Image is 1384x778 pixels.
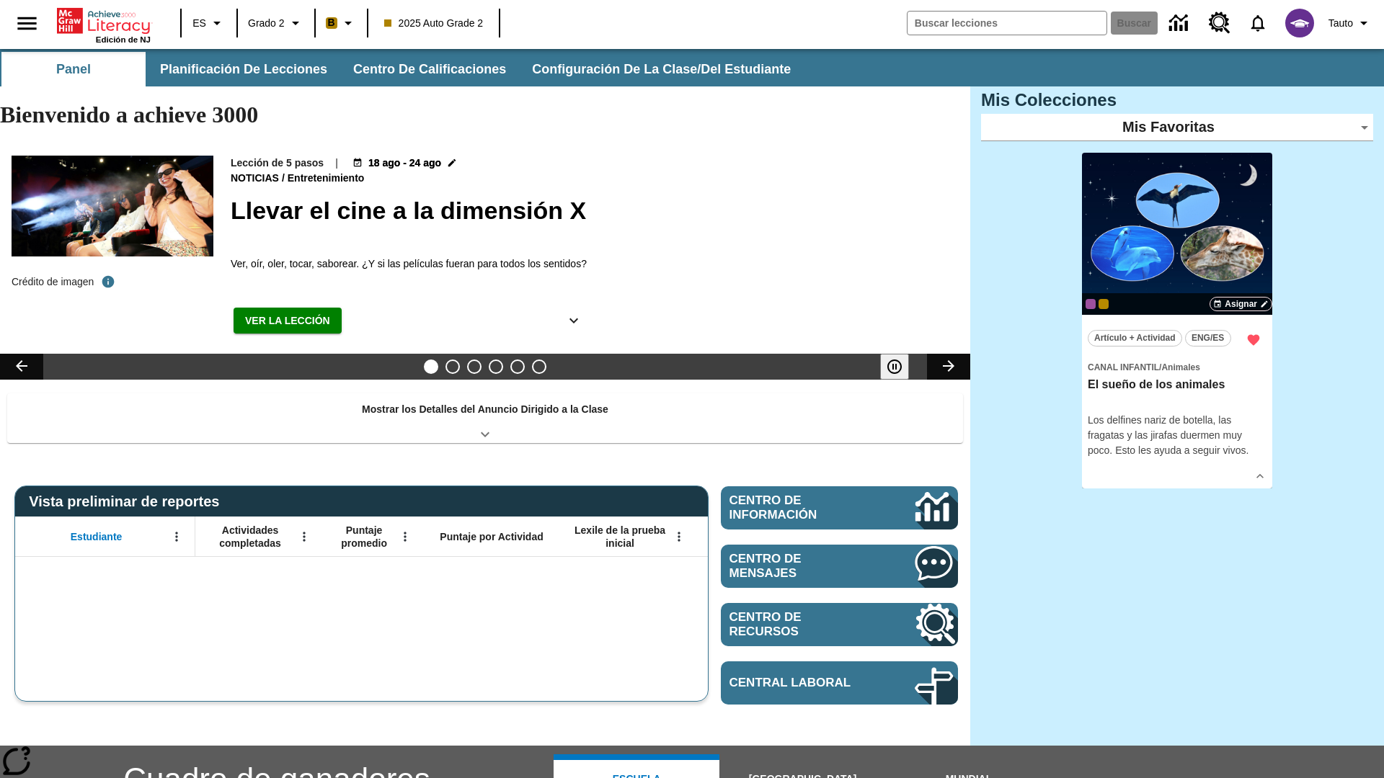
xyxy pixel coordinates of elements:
[242,10,310,36] button: Grado: Grado 2, Elige un grado
[729,552,871,581] span: Centro de mensajes
[12,274,94,289] p: Crédito de imagen
[981,114,1373,141] div: Mis Favoritas
[1210,297,1272,311] button: Asignar Elegir fechas
[729,610,871,639] span: Centro de recursos
[166,526,187,547] button: Abrir menú
[520,52,802,86] button: Configuración de la clase/del estudiante
[1086,299,1096,309] div: OL 2025 Auto Grade 3
[1088,413,1267,458] div: Los delfines nariz de botella, las fragatas y las jirafas duermen muy poco. Esto les ayuda a segu...
[489,359,503,374] button: Diapositiva 4 ¿Los autos del futuro?
[1328,16,1353,31] span: Tauto
[721,603,958,646] a: Centro de recursos, Se abrirá en una pestaña nueva.
[342,52,518,86] button: Centro de calificaciones
[532,359,546,374] button: Diapositiva 6 Una idea, mucho trabajo
[231,171,282,187] span: Noticias
[288,171,368,187] span: Entretenimiento
[1225,298,1257,310] span: Asignar
[981,90,1373,110] h3: Mis Colecciones
[1099,299,1109,309] div: New 2025 class
[148,52,339,86] button: Planificación de lecciones
[559,308,588,334] button: Ver más
[1088,377,1267,393] h3: El sueño de los animales
[1241,327,1267,353] button: Remover de Favoritas
[394,526,416,547] button: Abrir menú
[1159,362,1161,372] span: /
[1277,4,1323,42] button: Escoja un nuevo avatar
[94,269,123,295] button: Crédito de foto: The Asahi Shimbun vía Getty Images
[1094,331,1176,346] span: Artículo + Actividad
[1161,362,1199,372] span: Animales
[293,526,315,547] button: Abrir menú
[329,524,399,550] span: Puntaje promedio
[350,156,460,171] button: 18 ago - 24 ago Elegir fechas
[12,156,213,256] img: El panel situado frente a los asientos rocía con agua nebulizada al feliz público en un cine equi...
[445,359,460,374] button: Diapositiva 2 ¿Lo quieres con papas fritas?
[231,192,953,229] h2: Llevar el cine a la dimensión X
[1082,153,1272,488] div: lesson details
[29,493,226,510] span: Vista preliminar de reportes
[880,354,909,380] button: Pausar
[203,524,298,550] span: Actividades completadas
[1088,330,1182,346] button: Artículo + Actividad
[335,156,338,171] span: |
[467,359,482,374] button: Diapositiva 3 Modas que pasaron de moda
[57,6,151,35] a: Portada
[231,156,324,171] p: Lección de 5 pasos
[57,5,151,44] div: Portada
[729,676,871,690] span: Central laboral
[668,526,690,547] button: Abrir menú
[320,10,363,36] button: Boost El color de la clase es anaranjado claro. Cambiar el color de la clase.
[1,52,146,86] button: Panel
[362,402,608,417] p: Mostrar los Detalles del Anuncio Dirigido a la Clase
[248,16,285,31] span: Grado 2
[1192,331,1224,346] span: ENG/ES
[1249,465,1271,487] button: Ver más
[567,524,673,550] span: Lexile de la prueba inicial
[234,308,342,334] button: Ver la lección
[729,493,866,522] span: Centro de información
[71,530,123,543] span: Estudiante
[880,354,923,380] div: Pausar
[328,14,335,32] span: B
[1088,362,1159,372] span: Canal Infantil
[721,486,958,529] a: Centro de información
[1285,9,1314,37] img: avatar image
[6,2,48,45] button: Abrir el menú lateral
[1185,330,1231,346] button: ENG/ES
[231,256,591,272] div: Ver, oír, oler, tocar, saborear. ¿Y si las películas fueran para todos los sentidos?
[1088,359,1267,375] span: Tema: Canal Infantil/Animales
[384,16,484,31] span: 2025 Auto Grade 2
[96,35,151,44] span: Edición de NJ
[1323,10,1378,36] button: Perfil/Configuración
[424,359,438,374] button: Diapositiva 1 Llevar el cine a la dimensión X
[1200,4,1239,43] a: Centro de recursos, Se abrirá en una pestaña nueva.
[510,359,525,374] button: Diapositiva 5 ¿Cuál es la gran idea?
[368,156,441,171] span: 18 ago - 24 ago
[7,393,963,443] div: Mostrar los Detalles del Anuncio Dirigido a la Clase
[186,10,232,36] button: Lenguaje: ES, Selecciona un idioma
[1161,4,1200,43] a: Centro de información
[721,661,958,705] a: Central laboral
[927,354,970,380] button: Carrusel de lecciones, seguir
[1239,4,1277,42] a: Notificaciones
[908,12,1106,35] input: Buscar campo
[192,16,206,31] span: ES
[282,172,285,184] span: /
[721,545,958,588] a: Centro de mensajes
[440,530,543,543] span: Puntaje por Actividad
